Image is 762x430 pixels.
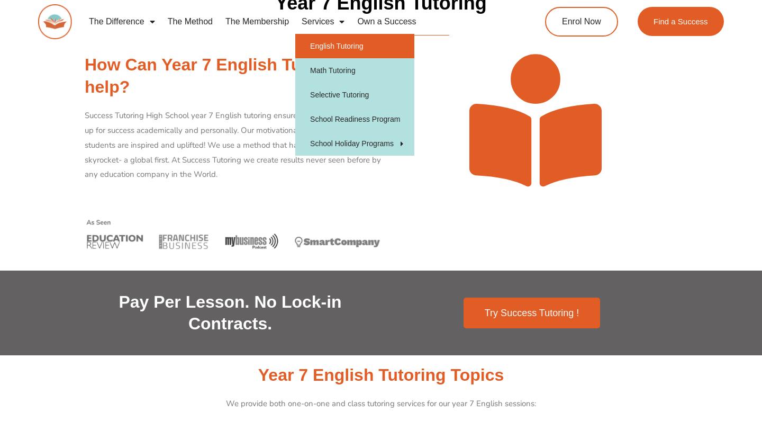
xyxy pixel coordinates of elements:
a: School Readiness Program [295,107,414,131]
a: English Tutoring [295,34,414,58]
img: Success Tutoring Featured in [85,205,383,265]
a: The Difference [83,10,161,34]
a: The Membership [219,10,295,34]
span: Try Success Tutoring ! [485,308,579,318]
a: Services [295,10,351,34]
span: Enrol Now [562,17,601,26]
a: Selective Tutoring [295,83,414,107]
ul: Services [295,34,414,156]
a: Find a Success [638,7,724,36]
a: Math Tutoring [295,58,414,83]
a: School Holiday Programs [295,131,414,156]
a: Own a Success [351,10,422,34]
nav: Menu [83,10,506,34]
p: We provide both one-on-one and class tutoring services for our year 7 English sessions: [85,397,677,411]
span: Find a Success [654,17,708,25]
a: Enrol Now [545,7,618,37]
iframe: Chat Widget [580,310,762,430]
a: Try Success Tutoring ! [464,298,600,328]
h2: Pay Per Lesson. No Lock-in Contracts. [85,291,376,335]
h2: How Can Year 7 English Tutoring help? [85,54,383,98]
p: Success Tutoring High School year 7 English tutoring ensures our students are set up for success ... [85,109,383,182]
h2: Year 7 English Tutoring Topics [85,364,677,387]
a: The Method [161,10,219,34]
